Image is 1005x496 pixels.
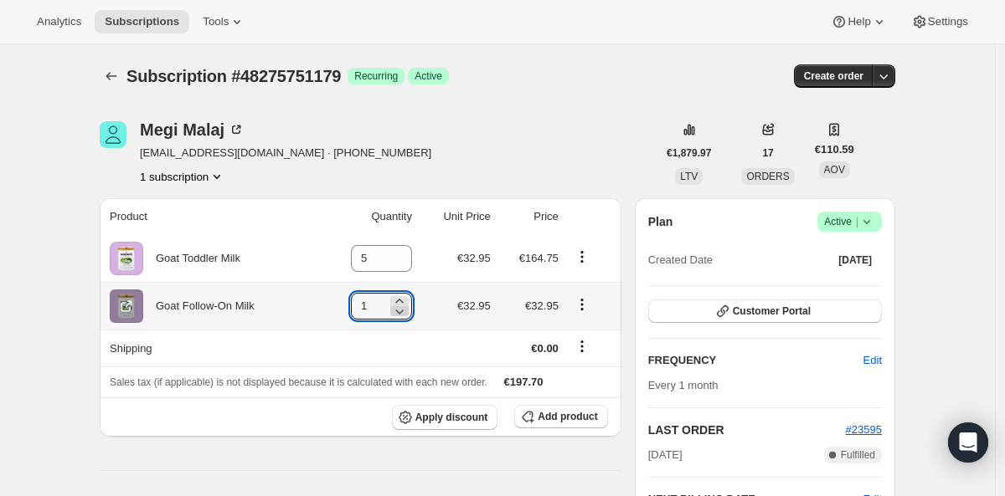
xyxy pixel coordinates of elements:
img: product img [110,242,143,275]
th: Price [496,198,564,235]
span: Customer Portal [733,304,811,318]
button: 17 [752,141,783,165]
button: €1,879.97 [657,141,721,165]
button: Subscriptions [100,64,123,88]
span: [DATE] [648,447,683,463]
span: Recurring [354,69,398,83]
th: Quantity [319,198,417,235]
span: Edit [863,352,882,369]
span: Add product [538,410,597,423]
span: €197.70 [504,376,544,388]
button: Shipping actions [569,337,595,355]
button: Analytics [27,10,91,33]
img: product img [110,289,143,323]
th: Unit Price [417,198,496,235]
button: Add product [514,405,607,428]
div: Open Intercom Messenger [948,422,988,463]
span: LTV [680,171,698,182]
span: €164.75 [519,252,559,264]
span: Subscription #48275751179 [126,67,341,85]
div: Megi Malaj [140,121,245,138]
div: Goat Toddler Milk [143,250,240,267]
span: €1,879.97 [667,146,711,160]
span: Create order [804,69,863,83]
span: Fulfilled [841,448,875,462]
button: #23595 [846,422,882,438]
span: €0.00 [531,342,559,355]
button: Product actions [140,168,225,185]
span: Tools [203,15,229,28]
button: Product actions [569,295,595,314]
a: #23595 [846,423,882,436]
span: Apply discount [415,411,488,424]
h2: Plan [648,213,673,230]
span: 17 [762,146,773,160]
span: [EMAIL_ADDRESS][DOMAIN_NAME] · [PHONE_NUMBER] [140,145,431,161]
h2: FREQUENCY [648,352,863,369]
span: AOV [824,164,845,176]
button: Help [821,10,897,33]
span: Megi Malaj [100,121,126,148]
h2: LAST ORDER [648,422,846,438]
button: [DATE] [828,248,882,272]
span: Settings [928,15,968,28]
th: Product [100,198,319,235]
span: €110.59 [815,141,854,158]
span: Analytics [37,15,81,28]
span: Created Date [648,252,713,268]
button: Edit [853,347,892,374]
span: Active [415,69,442,83]
span: Every 1 month [648,379,719,391]
span: €32.95 [457,299,491,312]
button: Product actions [569,248,595,266]
span: Help [848,15,870,28]
button: Tools [193,10,255,33]
button: Settings [901,10,978,33]
span: | [856,215,858,228]
th: Shipping [100,330,319,366]
span: €32.95 [457,252,491,264]
span: Active [824,213,875,230]
button: Apply discount [392,405,498,430]
span: [DATE] [838,253,872,267]
span: ORDERS [746,171,789,182]
span: €32.95 [525,299,559,312]
button: Customer Portal [648,299,882,323]
div: Goat Follow-On Milk [143,298,255,314]
span: Subscriptions [105,15,179,28]
button: Create order [794,64,874,88]
span: Sales tax (if applicable) is not displayed because it is calculated with each new order. [110,376,487,388]
button: Subscriptions [95,10,189,33]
